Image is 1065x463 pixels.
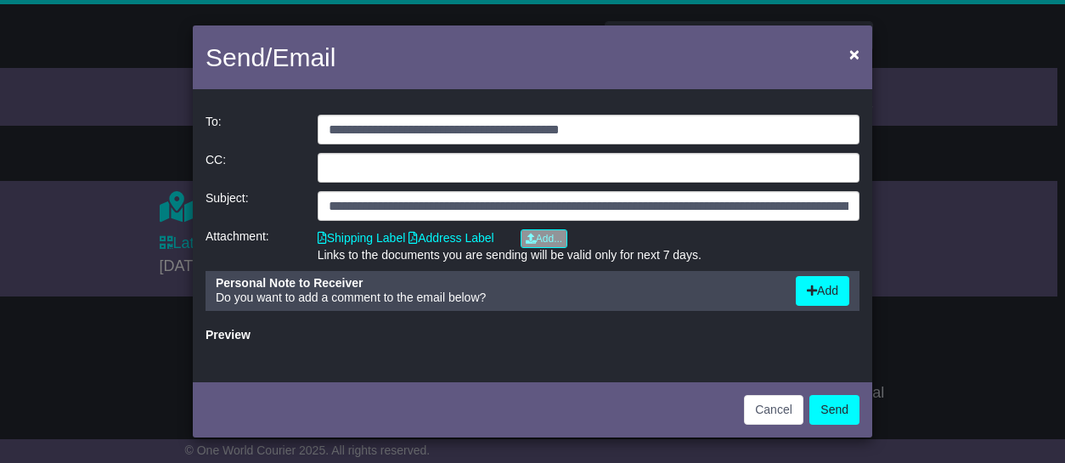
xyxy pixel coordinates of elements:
a: Shipping Label [318,231,406,245]
div: CC: [197,153,309,183]
div: Do you want to add a comment to the email below? [207,276,787,306]
button: Close [841,37,868,71]
button: Cancel [744,395,803,425]
div: To: [197,115,309,144]
div: Preview [206,328,859,342]
div: Personal Note to Receiver [216,276,779,291]
h4: Send/Email [206,38,335,76]
button: Add [796,276,849,306]
div: Attachment: [197,229,309,263]
div: Links to the documents you are sending will be valid only for next 7 days. [318,248,859,263]
button: Send [809,395,859,425]
a: Address Label [409,231,494,245]
div: Subject: [197,191,309,221]
a: Add... [521,229,567,248]
span: × [849,44,859,64]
